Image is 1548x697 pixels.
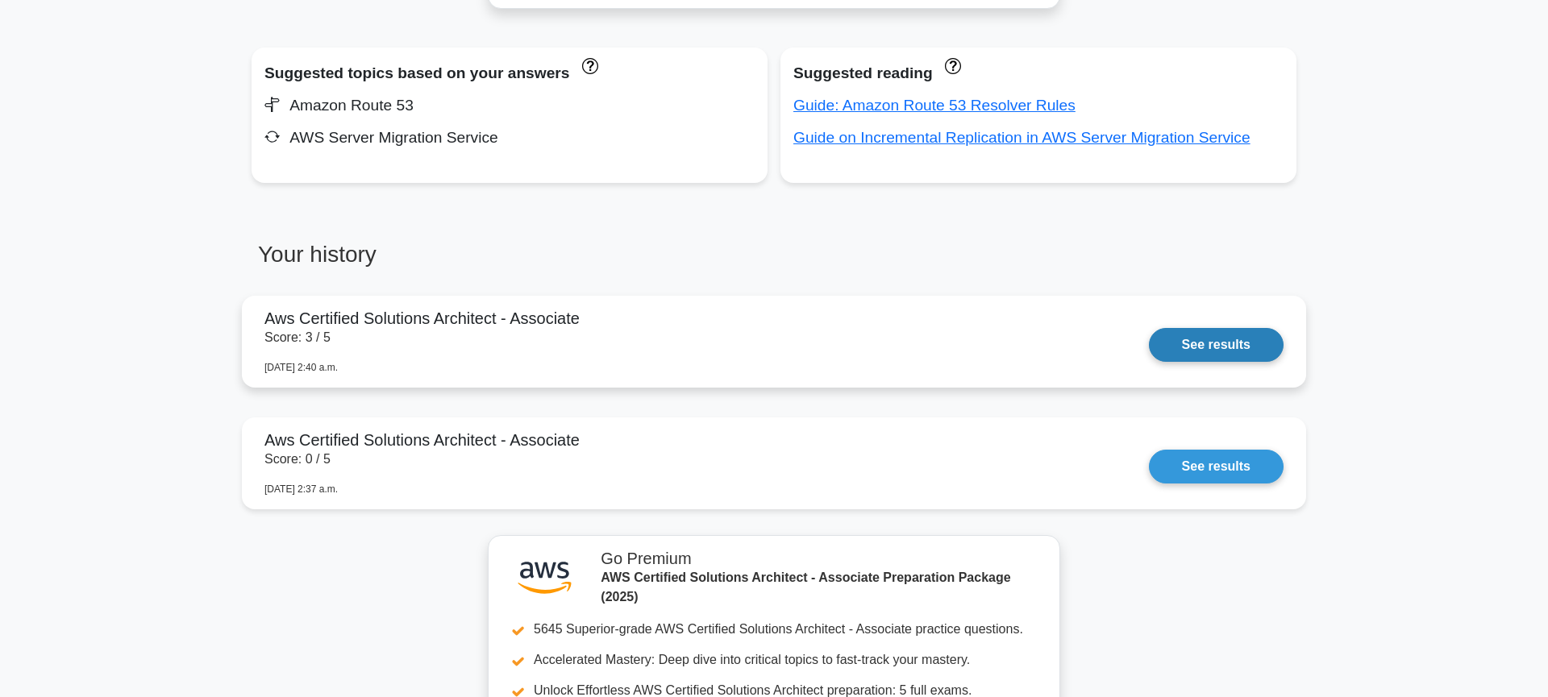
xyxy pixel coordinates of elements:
a: These concepts have been answered less than 50% correct. The guides disapear when you answer ques... [941,56,961,73]
a: Guide: Amazon Route 53 Resolver Rules [793,97,1076,114]
div: Amazon Route 53 [264,93,755,118]
a: See results [1149,328,1284,362]
a: See results [1149,450,1284,483]
a: These topics have been answered less than 50% correct. Topics disapear when you answer questions ... [578,56,598,73]
div: AWS Server Migration Service [264,125,755,151]
a: Guide on Incremental Replication in AWS Server Migration Service [793,129,1250,146]
div: Suggested reading [793,60,1284,86]
h3: Your history [252,241,764,281]
div: Suggested topics based on your answers [264,60,755,86]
